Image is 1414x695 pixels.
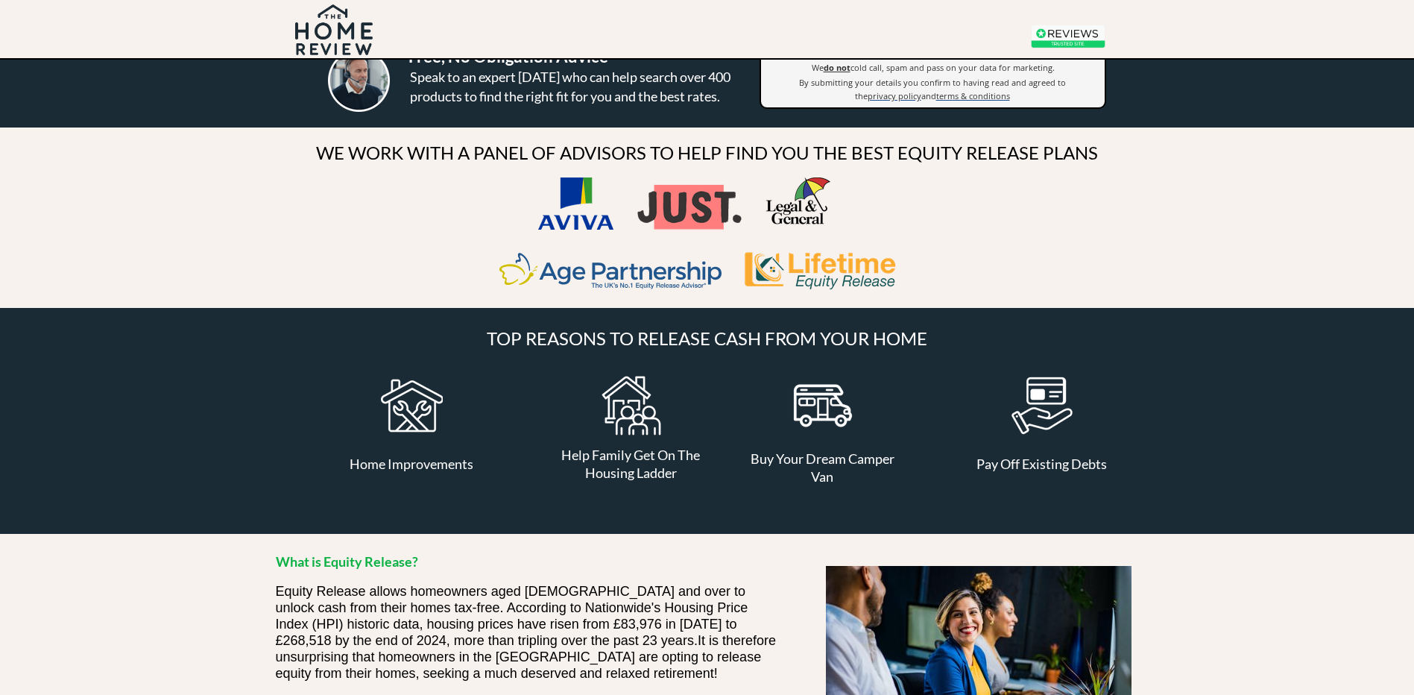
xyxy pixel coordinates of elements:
span: We cold call, spam and pass on your data for marketing. [812,62,1055,73]
span: terms & conditions [936,90,1010,101]
span: Pay Off Existing Debts [976,456,1107,472]
span: Buy Your Dream Camper Van [751,450,894,485]
span: TOP REASONS TO RELEASE CASH FROM YOUR HOME [487,327,927,349]
strong: do not [824,62,850,73]
a: terms & conditions [936,89,1010,101]
span: WE WORK WITH A PANEL OF ADVISORS TO HELP FIND YOU THE BEST EQUITY RELEASE PLANS [316,142,1098,163]
span: privacy policy [868,90,921,101]
span: and [921,90,936,101]
span: Speak to an expert [DATE] who can help search over 400 products to find the right fit for you and... [410,69,730,104]
span: Equity Release allows homeowners aged [DEMOGRAPHIC_DATA] and over to unlock cash from their homes... [276,584,748,632]
span: By submitting your details you confirm to having read and agreed to the [799,77,1066,101]
a: privacy policy [868,89,921,101]
span: Home Improvements [350,456,473,472]
strong: What is Equity Release? [276,553,418,570]
span: Help Family Get On The Housing Ladder [561,447,700,481]
span: ousing prices have risen from £83,976 in [DATE] to £268,518 by the end of 2024, more than triplin... [276,617,737,648]
span: It is therefore unsurprising that homeowners in the [GEOGRAPHIC_DATA] are opting to release equit... [276,633,776,681]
